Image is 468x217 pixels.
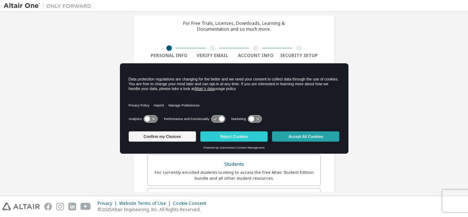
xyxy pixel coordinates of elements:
[2,203,40,210] img: altair_logo.svg
[175,7,293,16] div: Create an Altair One Account
[56,203,64,210] img: instagram.svg
[152,169,316,181] div: For currently enrolled students looking to access the free Altair Student Edition bundle and all ...
[98,206,211,213] p: © 2025 Altair Engineering, Inc. All Rights Reserved.
[152,159,316,169] div: Students
[44,203,52,210] img: facebook.svg
[234,53,278,59] div: Account Info
[191,53,234,59] div: Verify Email
[183,20,285,32] div: For Free Trials, Licenses, Downloads, Learning & Documentation and so much more.
[119,201,173,206] div: Website Terms of Use
[173,201,211,206] div: Cookie Consent
[4,2,95,10] img: Altair One
[68,203,76,210] img: linkedin.svg
[98,201,119,206] div: Privacy
[80,203,91,210] img: youtube.svg
[147,53,191,59] div: Personal Info
[278,53,321,59] div: Security Setup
